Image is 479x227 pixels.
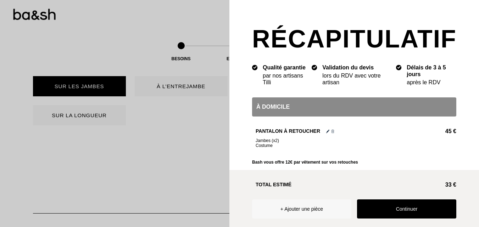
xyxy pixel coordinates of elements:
span: Jambes (x2) [256,138,456,143]
button: + Ajouter une pièce [252,199,351,219]
span: Costume [256,143,273,148]
h2: Total estimé [256,181,441,188]
h2: Récapitulatif [229,23,479,56]
div: Qualité garantie [263,64,308,71]
div: Délais de 3 à 5 jours [407,64,456,78]
img: icon list info [252,64,258,70]
img: icon list info [396,64,402,70]
div: après le RDV [407,79,456,86]
div: Bash vous offre 12€ par vêtement sur vos retouches [252,160,456,165]
div: À domicile [252,97,456,117]
div: par nos artisans Tilli [263,72,308,86]
div: lors du RDV avec votre artisan [322,72,392,86]
span: 45 € [445,128,456,135]
span: 33 € [445,181,456,188]
h2: Pantalon à retoucher [256,128,320,135]
img: icon list info [312,64,317,70]
img: Éditer [326,130,329,133]
img: Supprimer [331,130,334,133]
button: Continuer [357,199,456,219]
div: Validation du devis [322,64,392,71]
